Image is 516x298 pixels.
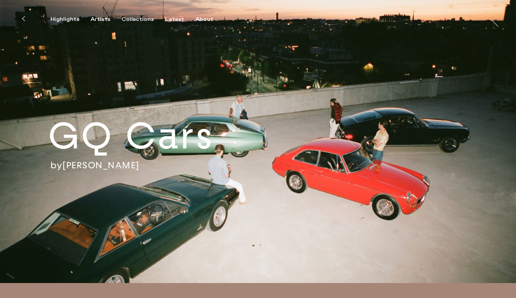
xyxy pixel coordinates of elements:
h2: GQ Cars [48,113,265,159]
span: by [51,159,62,170]
div: Latest [165,16,184,23]
button: Artists [91,16,122,23]
button: Latest [165,16,195,23]
div: Artists [91,16,110,23]
div: Highlights [51,16,79,23]
button: Highlights [51,16,91,23]
a: [PERSON_NAME] [62,159,140,170]
button: Collections [122,16,165,23]
button: About [195,16,225,23]
div: Collections [122,16,154,23]
div: About [195,16,213,23]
